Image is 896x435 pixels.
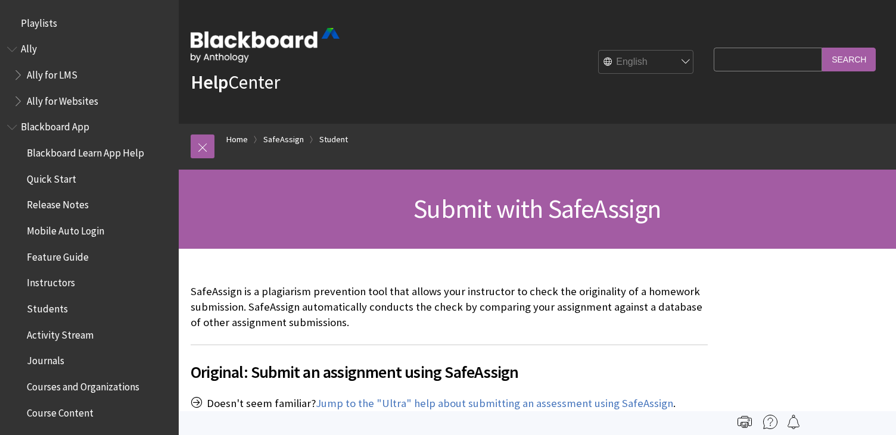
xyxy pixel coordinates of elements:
a: Student [319,132,348,147]
span: Instructors [27,273,75,289]
a: HelpCenter [191,70,280,94]
span: Feature Guide [27,247,89,263]
img: Follow this page [786,415,801,429]
img: Blackboard by Anthology [191,28,340,62]
span: Journals [27,351,64,367]
a: Home [226,132,248,147]
span: Students [27,299,68,315]
span: Course Content [27,403,94,419]
span: Ally [21,39,37,55]
select: Site Language Selector [599,51,694,74]
span: Activity Stream [27,325,94,341]
a: SafeAssign [263,132,304,147]
img: More help [763,415,777,429]
span: Courses and Organizations [27,377,139,393]
span: Playlists [21,13,57,29]
p: Doesn't seem familiar? . [191,396,708,411]
nav: Book outline for Anthology Ally Help [7,39,172,111]
span: Mobile Auto Login [27,221,104,237]
span: Ally for LMS [27,65,77,81]
span: Release Notes [27,195,89,211]
span: Quick Start [27,169,76,185]
span: Ally for Websites [27,91,98,107]
a: Jump to the "Ultra" help about submitting an assessment using SafeAssign [316,396,673,411]
nav: Book outline for Playlists [7,13,172,33]
span: Blackboard Learn App Help [27,143,144,159]
img: Print [738,415,752,429]
input: Search [822,48,876,71]
span: Blackboard App [21,117,89,133]
span: Submit with SafeAssign [413,192,661,225]
span: Original: Submit an assignment using SafeAssign [191,359,708,384]
strong: Help [191,70,228,94]
p: SafeAssign is a plagiarism prevention tool that allows your instructor to check the originality o... [191,284,708,331]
